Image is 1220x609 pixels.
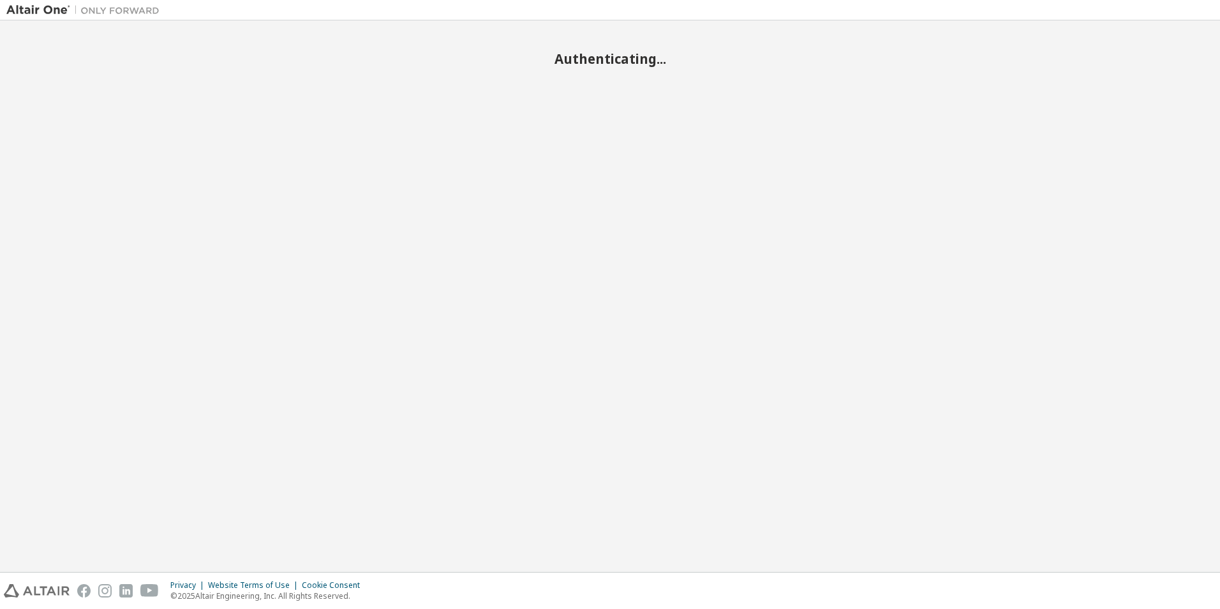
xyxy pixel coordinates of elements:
[302,580,368,590] div: Cookie Consent
[98,584,112,598] img: instagram.svg
[208,580,302,590] div: Website Terms of Use
[6,50,1214,67] h2: Authenticating...
[4,584,70,598] img: altair_logo.svg
[140,584,159,598] img: youtube.svg
[170,590,368,601] p: © 2025 Altair Engineering, Inc. All Rights Reserved.
[119,584,133,598] img: linkedin.svg
[77,584,91,598] img: facebook.svg
[6,4,166,17] img: Altair One
[170,580,208,590] div: Privacy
